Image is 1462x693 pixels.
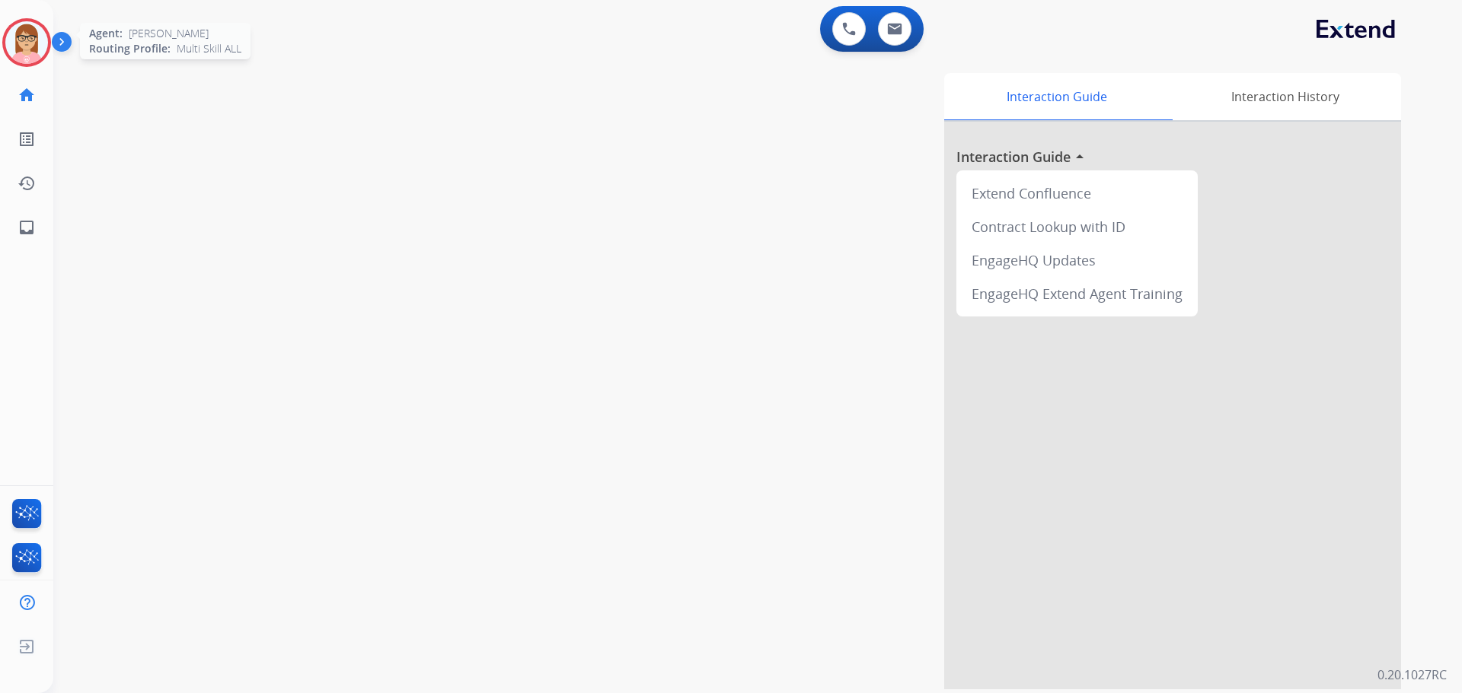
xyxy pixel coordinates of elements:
[962,277,1192,310] div: EngageHQ Extend Agent Training
[1377,666,1447,684] p: 0.20.1027RC
[944,73,1169,120] div: Interaction Guide
[129,26,209,41] span: [PERSON_NAME]
[18,130,36,148] mat-icon: list_alt
[89,41,171,56] span: Routing Profile:
[5,21,48,64] img: avatar
[962,243,1192,277] div: EngageHQ Updates
[89,26,123,41] span: Agent:
[962,210,1192,243] div: Contract Lookup with ID
[18,218,36,237] mat-icon: inbox
[18,174,36,192] mat-icon: history
[18,86,36,104] mat-icon: home
[177,41,241,56] span: Multi Skill ALL
[962,176,1192,210] div: Extend Confluence
[1169,73,1401,120] div: Interaction History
